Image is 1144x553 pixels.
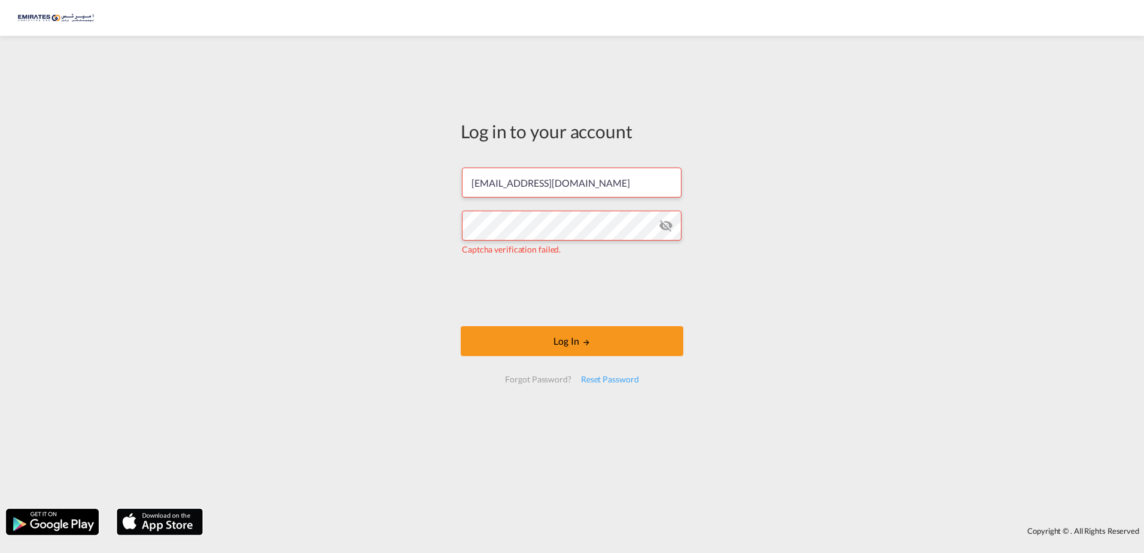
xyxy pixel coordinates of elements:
[462,244,561,254] span: Captcha verification failed.
[18,5,99,32] img: c67187802a5a11ec94275b5db69a26e6.png
[209,521,1144,541] div: Copyright © . All Rights Reserved
[115,508,204,536] img: apple.png
[462,168,681,197] input: Enter email/phone number
[576,369,644,390] div: Reset Password
[461,118,683,144] div: Log in to your account
[5,508,100,536] img: google.png
[500,369,576,390] div: Forgot Password?
[659,218,673,233] md-icon: icon-eye-off
[461,326,683,356] button: LOGIN
[481,268,663,314] iframe: reCAPTCHA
